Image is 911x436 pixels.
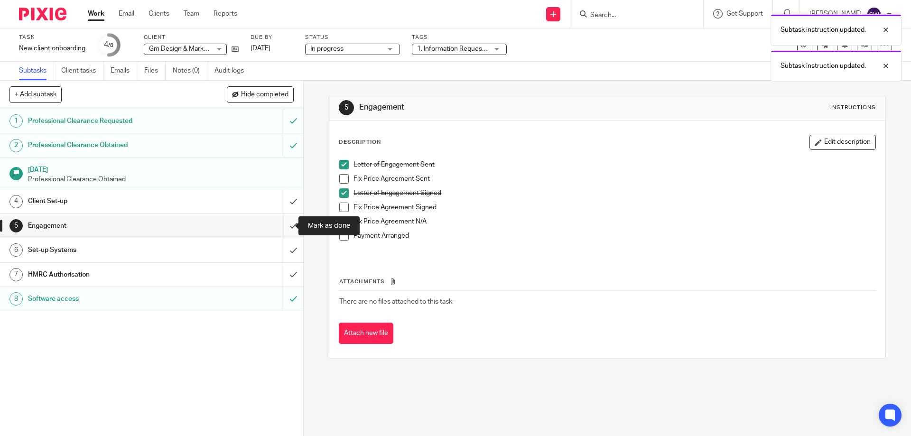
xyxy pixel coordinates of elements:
p: Subtask instruction updated. [781,25,866,35]
span: Attachments [339,279,385,284]
div: 5 [339,100,354,115]
a: Client tasks [61,62,103,80]
a: Notes (0) [173,62,207,80]
div: 4 [9,195,23,208]
label: Status [305,34,400,41]
button: Edit description [809,135,876,150]
img: svg%3E [866,7,882,22]
span: Gm Design & Marketing Ltd [149,46,230,52]
p: Fix Price Agreement N/A [353,217,875,226]
span: 1. Information Requested + 1 [417,46,502,52]
label: Due by [251,34,293,41]
button: + Add subtask [9,86,62,102]
h1: Client Set-up [28,194,192,208]
small: /8 [108,43,113,48]
div: 7 [9,268,23,281]
img: Pixie [19,8,66,20]
p: Fix Price Agreement Signed [353,203,875,212]
h1: [DATE] [28,163,294,175]
p: Letter of Engagement Signed [353,188,875,198]
p: Payment Arranged [353,231,875,241]
label: Client [144,34,239,41]
span: [DATE] [251,45,270,52]
a: Email [119,9,134,19]
a: Work [88,9,104,19]
p: Description [339,139,381,146]
p: Subtask instruction updated. [781,61,866,71]
a: Files [144,62,166,80]
h1: HMRC Authorisation [28,268,192,282]
h1: Engagement [28,219,192,233]
h1: Professional Clearance Requested [28,114,192,128]
div: Instructions [830,104,876,111]
label: Task [19,34,85,41]
button: Attach new file [339,323,393,344]
div: New client onboarding [19,44,85,53]
span: In progress [310,46,344,52]
span: There are no files attached to this task. [339,298,454,305]
label: Tags [412,34,507,41]
h1: Set-up Systems [28,243,192,257]
h1: Engagement [359,102,628,112]
a: Emails [111,62,137,80]
a: Clients [149,9,169,19]
a: Team [184,9,199,19]
a: Reports [214,9,237,19]
div: 6 [9,243,23,257]
a: Subtasks [19,62,54,80]
div: 8 [9,292,23,306]
div: 5 [9,219,23,232]
button: Hide completed [227,86,294,102]
h1: Professional Clearance Obtained [28,138,192,152]
a: Audit logs [214,62,251,80]
p: Letter of Engagement Sent [353,160,875,169]
p: Fix Price Agreement Sent [353,174,875,184]
div: 1 [9,114,23,128]
div: 2 [9,139,23,152]
h1: Software access [28,292,192,306]
span: Hide completed [241,91,288,99]
div: 4 [104,39,113,50]
p: Professional Clearance Obtained [28,175,294,184]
